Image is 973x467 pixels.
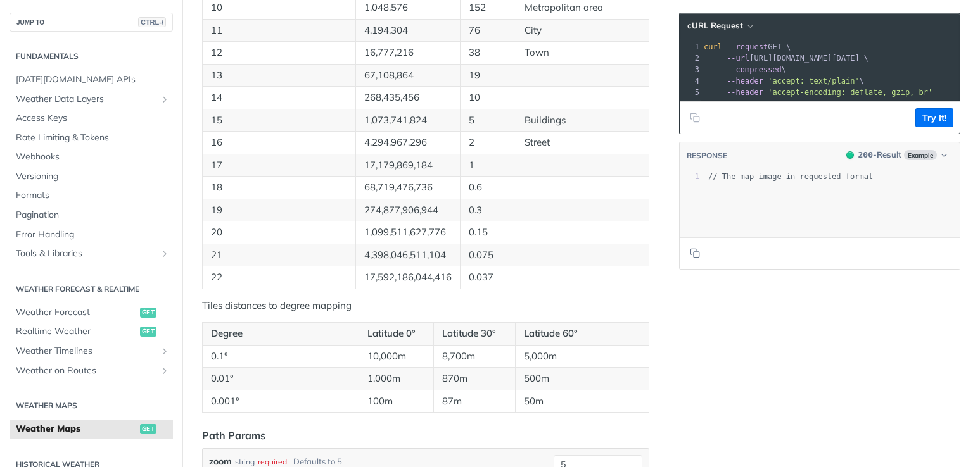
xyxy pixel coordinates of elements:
[727,65,782,74] span: --compressed
[211,113,347,128] p: 15
[680,64,701,75] div: 3
[680,41,701,53] div: 1
[10,322,173,341] a: Realtime Weatherget
[10,400,173,411] h2: Weather Maps
[10,167,173,186] a: Versioning
[211,248,347,263] p: 21
[211,158,347,173] p: 17
[138,17,166,27] span: CTRL-/
[16,151,170,163] span: Webhooks
[16,189,170,202] span: Formats
[364,1,452,15] p: 1,048,576
[16,345,156,358] span: Weather Timelines
[904,150,937,160] span: Example
[202,428,265,443] div: Path Params
[704,42,722,51] span: curl
[858,149,901,161] div: - Result
[10,244,173,263] a: Tools & LibrariesShow subpages for Tools & Libraries
[364,23,452,38] p: 4,194,304
[16,73,170,86] span: [DATE][DOMAIN_NAME] APIs
[211,135,347,150] p: 16
[469,158,507,173] p: 1
[525,1,640,15] p: Metropolitan area
[16,325,137,338] span: Realtime Weather
[469,180,507,195] p: 0.6
[10,70,173,89] a: [DATE][DOMAIN_NAME] APIs
[10,51,173,62] h2: Fundamentals
[469,248,507,263] p: 0.075
[469,1,507,15] p: 152
[768,77,860,85] span: 'accept: text/plain'
[469,203,507,218] p: 0.3
[16,306,137,319] span: Weather Forecast
[364,225,452,240] p: 1,099,511,627,776
[10,303,173,322] a: Weather Forecastget
[727,54,749,63] span: --url
[16,209,170,221] span: Pagination
[211,1,347,15] p: 10
[140,308,156,318] span: get
[525,46,640,60] p: Town
[160,346,170,356] button: Show subpages for Weather Timelines
[203,390,359,413] td: 0.001°
[16,170,170,183] span: Versioning
[768,88,932,97] span: 'accept-encoding: deflate, gzip, br'
[211,68,347,83] p: 13
[10,342,173,361] a: Weather TimelinesShow subpages for Weather Timelines
[704,42,791,51] span: GET \
[858,150,873,159] span: 200
[211,225,347,240] p: 20
[686,149,728,162] button: RESPONSE
[915,108,953,127] button: Try It!
[10,420,173,439] a: Weather Mapsget
[10,147,173,166] a: Webhooks
[680,87,701,98] div: 5
[203,323,359,346] th: Degree
[364,90,452,105] p: 268,435,456
[16,247,156,260] span: Tools & Libraries
[10,128,173,147] a: Rate Limiting & Tokens
[525,113,640,128] p: Buildings
[364,135,452,150] p: 4,294,967,296
[840,149,953,161] button: 200200-ResultExample
[203,368,359,390] td: 0.01°
[16,93,156,106] span: Weather Data Layers
[680,75,701,87] div: 4
[364,180,452,195] p: 68,719,476,736
[140,327,156,337] span: get
[515,323,649,346] th: Latitude 60°
[364,113,452,128] p: 1,073,741,824
[160,94,170,104] button: Show subpages for Weather Data Layers
[433,368,515,390] td: 870m
[359,368,433,390] td: 1,000m
[211,23,347,38] p: 11
[211,46,347,60] p: 12
[469,135,507,150] p: 2
[469,46,507,60] p: 38
[469,23,507,38] p: 76
[10,206,173,225] a: Pagination
[469,270,507,285] p: 0.037
[16,132,170,144] span: Rate Limiting & Tokens
[364,270,452,285] p: 17,592,186,044,416
[704,54,868,63] span: [URL][DOMAIN_NAME][DATE] \
[686,108,704,127] button: Copy to clipboard
[160,366,170,376] button: Show subpages for Weather on Routes
[10,186,173,205] a: Formats
[515,390,649,413] td: 50m
[359,390,433,413] td: 100m
[16,112,170,125] span: Access Keys
[680,53,701,64] div: 2
[364,46,452,60] p: 16,777,216
[515,345,649,368] td: 5,000m
[515,368,649,390] td: 500m
[359,323,433,346] th: Latitude 0°
[687,20,743,31] span: cURL Request
[469,225,507,240] p: 0.15
[846,151,854,159] span: 200
[10,283,173,295] h2: Weather Forecast & realtime
[211,270,347,285] p: 22
[10,90,173,109] a: Weather Data LayersShow subpages for Weather Data Layers
[680,171,699,182] div: 1
[525,135,640,150] p: Street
